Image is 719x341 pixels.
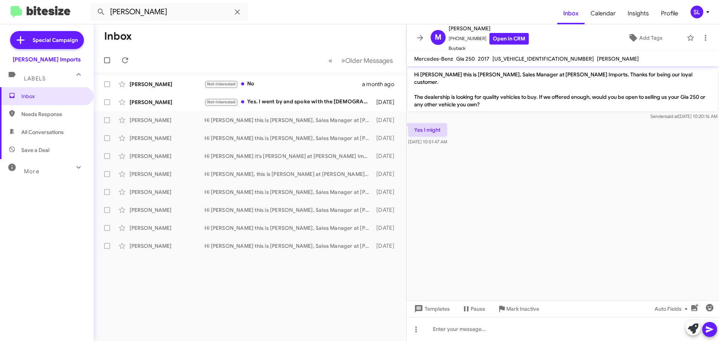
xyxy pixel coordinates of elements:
[655,302,691,316] span: Auto Fields
[130,80,204,88] div: [PERSON_NAME]
[492,55,594,62] span: [US_VEHICLE_IDENTIFICATION_NUMBER]
[324,53,337,68] button: Previous
[665,113,678,119] span: said at
[684,6,711,18] button: SL
[204,116,373,124] div: Hi [PERSON_NAME] this is [PERSON_NAME], Sales Manager at [PERSON_NAME] Imports. Thanks for being ...
[130,242,204,250] div: [PERSON_NAME]
[130,206,204,214] div: [PERSON_NAME]
[489,33,529,45] a: Open in CRM
[597,55,639,62] span: [PERSON_NAME]
[408,139,447,144] span: [DATE] 10:51:47 AM
[130,134,204,142] div: [PERSON_NAME]
[24,168,39,175] span: More
[649,302,697,316] button: Auto Fields
[204,206,373,214] div: Hi [PERSON_NAME] this is [PERSON_NAME], Sales Manager at [PERSON_NAME] Imports. Thanks for being ...
[413,302,450,316] span: Templates
[24,75,46,82] span: Labels
[207,82,236,86] span: Not-Interested
[345,57,393,65] span: Older Messages
[449,45,529,52] span: Buyback
[104,30,132,42] h1: Inbox
[337,53,397,68] button: Next
[328,56,333,65] span: «
[130,170,204,178] div: [PERSON_NAME]
[10,31,84,49] a: Special Campaign
[341,56,345,65] span: »
[130,116,204,124] div: [PERSON_NAME]
[606,31,683,45] button: Add Tags
[655,3,684,24] a: Profile
[407,302,456,316] button: Templates
[324,53,397,68] nav: Page navigation example
[207,100,236,104] span: Not-Interested
[130,152,204,160] div: [PERSON_NAME]
[21,146,49,154] span: Save a Deal
[130,188,204,196] div: [PERSON_NAME]
[373,152,400,160] div: [DATE]
[373,242,400,250] div: [DATE]
[373,206,400,214] div: [DATE]
[456,302,491,316] button: Pause
[21,92,85,100] span: Inbox
[506,302,539,316] span: Mark Inactive
[456,55,475,62] span: Gla 250
[204,188,373,196] div: Hi [PERSON_NAME] this is [PERSON_NAME], Sales Manager at [PERSON_NAME] Imports. Thanks for being ...
[204,152,373,160] div: Hi [PERSON_NAME] it's [PERSON_NAME] at [PERSON_NAME] Imports. Thanks again for reaching out about...
[478,55,489,62] span: 2017
[91,3,248,21] input: Search
[373,170,400,178] div: [DATE]
[408,123,447,137] p: Yes I might
[435,31,442,43] span: M
[204,242,373,250] div: Hi [PERSON_NAME] this is [PERSON_NAME], Sales Manager at [PERSON_NAME] Imports. Thanks for being ...
[373,224,400,232] div: [DATE]
[449,24,529,33] span: [PERSON_NAME]
[204,170,373,178] div: Hi [PERSON_NAME], this is [PERSON_NAME] at [PERSON_NAME] Imports. We're interested in buying your...
[557,3,585,24] a: Inbox
[414,55,453,62] span: Mercedes-Benz
[21,110,85,118] span: Needs Response
[204,98,373,106] div: Yes. I went by and spoke with the [DEMOGRAPHIC_DATA] whose desk is on the left. The amount of mon...
[408,68,718,111] p: Hi [PERSON_NAME] this is [PERSON_NAME], Sales Manager at [PERSON_NAME] Imports. Thanks for being ...
[373,116,400,124] div: [DATE]
[491,302,545,316] button: Mark Inactive
[585,3,622,24] a: Calendar
[130,98,204,106] div: [PERSON_NAME]
[639,31,662,45] span: Add Tags
[691,6,703,18] div: SL
[373,98,400,106] div: [DATE]
[13,56,81,63] div: [PERSON_NAME] Imports
[33,36,78,44] span: Special Campaign
[650,113,718,119] span: Sender [DATE] 10:20:16 AM
[471,302,485,316] span: Pause
[130,224,204,232] div: [PERSON_NAME]
[204,134,373,142] div: Hi [PERSON_NAME] this is [PERSON_NAME], Sales Manager at [PERSON_NAME] Imports. Thanks for being ...
[204,224,373,232] div: Hi [PERSON_NAME] this is [PERSON_NAME], Sales Manager at [PERSON_NAME] Imports. Thanks for being ...
[373,188,400,196] div: [DATE]
[373,134,400,142] div: [DATE]
[204,80,362,88] div: No
[449,33,529,45] span: [PHONE_NUMBER]
[362,80,400,88] div: a month ago
[622,3,655,24] a: Insights
[21,128,64,136] span: All Conversations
